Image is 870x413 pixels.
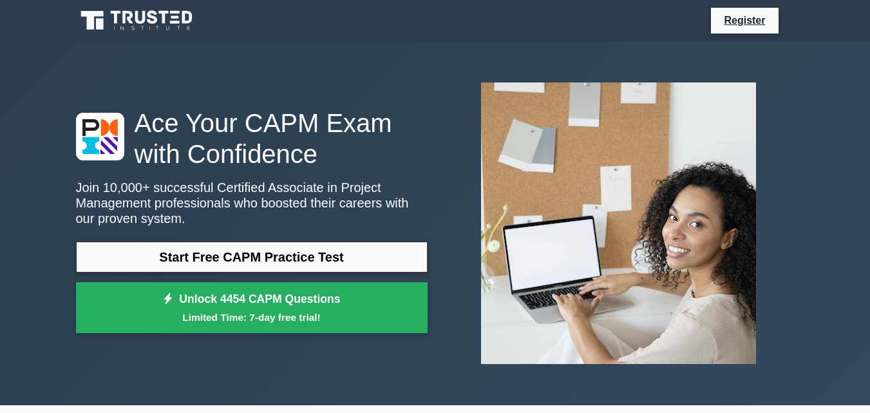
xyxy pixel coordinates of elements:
[92,310,411,325] small: Limited Time: 7-day free trial!
[76,282,428,334] a: Unlock 4454 CAPM QuestionsLimited Time: 7-day free trial!
[76,180,428,226] p: Join 10,000+ successful Certified Associate in Project Management professionals who boosted their...
[76,108,428,169] h1: Ace Your CAPM Exam with Confidence
[716,12,773,28] a: Register
[76,242,428,273] a: Start Free CAPM Practice Test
